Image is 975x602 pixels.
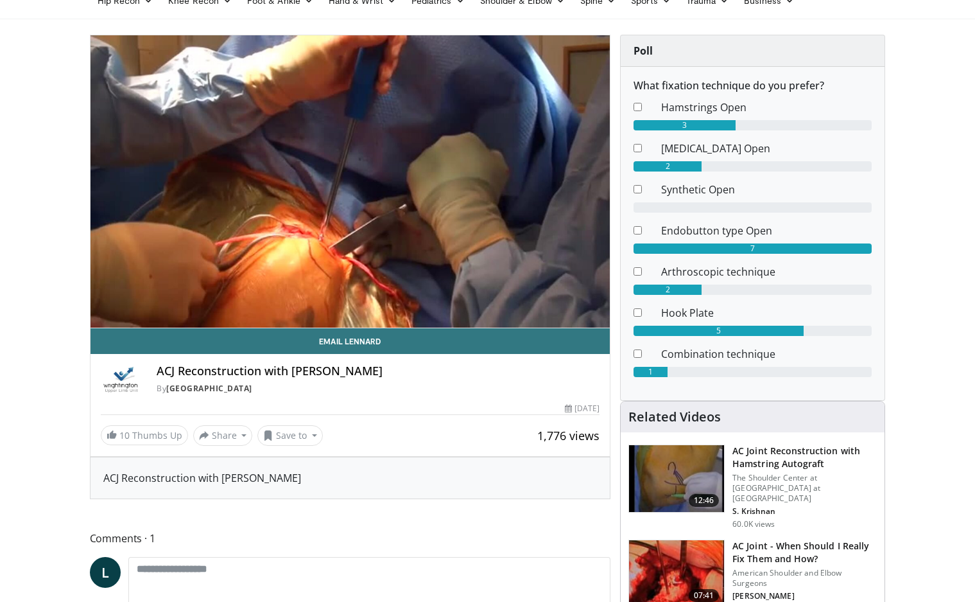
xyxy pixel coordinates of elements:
a: L [90,557,121,588]
div: 1 [634,367,668,377]
p: American Shoulder and Elbow Surgeons [732,568,877,589]
span: 10 [119,429,130,441]
span: 12:46 [689,494,720,507]
div: 5 [634,326,804,336]
div: By [157,383,600,394]
a: 10 Thumbs Up [101,425,188,445]
dd: Hamstrings Open [651,100,881,115]
dd: Endobutton type Open [651,223,881,238]
p: S. Krishnan [732,506,877,517]
dd: Combination technique [651,346,881,362]
p: [PERSON_NAME] [732,591,877,601]
video-js: Video Player [91,35,610,328]
div: 7 [634,243,872,254]
h6: What fixation technique do you prefer? [634,80,872,92]
dd: Hook Plate [651,305,881,321]
h4: Related Videos [628,409,721,425]
div: 2 [634,285,702,295]
a: 12:46 AC Joint Reconstruction with Hamstring Autograft The Shoulder Center at [GEOGRAPHIC_DATA] a... [628,445,877,529]
h3: AC Joint Reconstruction with Hamstring Autograft [732,445,877,470]
strong: Poll [634,44,653,58]
button: Share [193,425,253,446]
span: Comments 1 [90,530,611,547]
span: 1,776 views [537,428,600,443]
img: 134172_0000_1.png.150x105_q85_crop-smart_upscale.jpg [629,445,724,512]
div: 2 [634,161,702,172]
a: [GEOGRAPHIC_DATA] [166,383,252,394]
div: 3 [634,120,736,130]
button: Save to [257,425,323,446]
div: ACJ Reconstruction with [PERSON_NAME] [103,470,598,486]
span: 07:41 [689,589,720,602]
h3: AC Joint - When Should I Really Fix Them and How? [732,540,877,565]
div: [DATE] [565,403,600,414]
dd: Synthetic Open [651,182,881,197]
a: Email Lennard [91,328,610,354]
p: 60.0K views [732,519,775,529]
h4: ACJ Reconstruction with [PERSON_NAME] [157,364,600,378]
dd: [MEDICAL_DATA] Open [651,141,881,156]
p: The Shoulder Center at [GEOGRAPHIC_DATA] at [GEOGRAPHIC_DATA] [732,473,877,504]
img: Wrightington Hospital [101,364,142,395]
dd: Arthroscopic technique [651,264,881,279]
